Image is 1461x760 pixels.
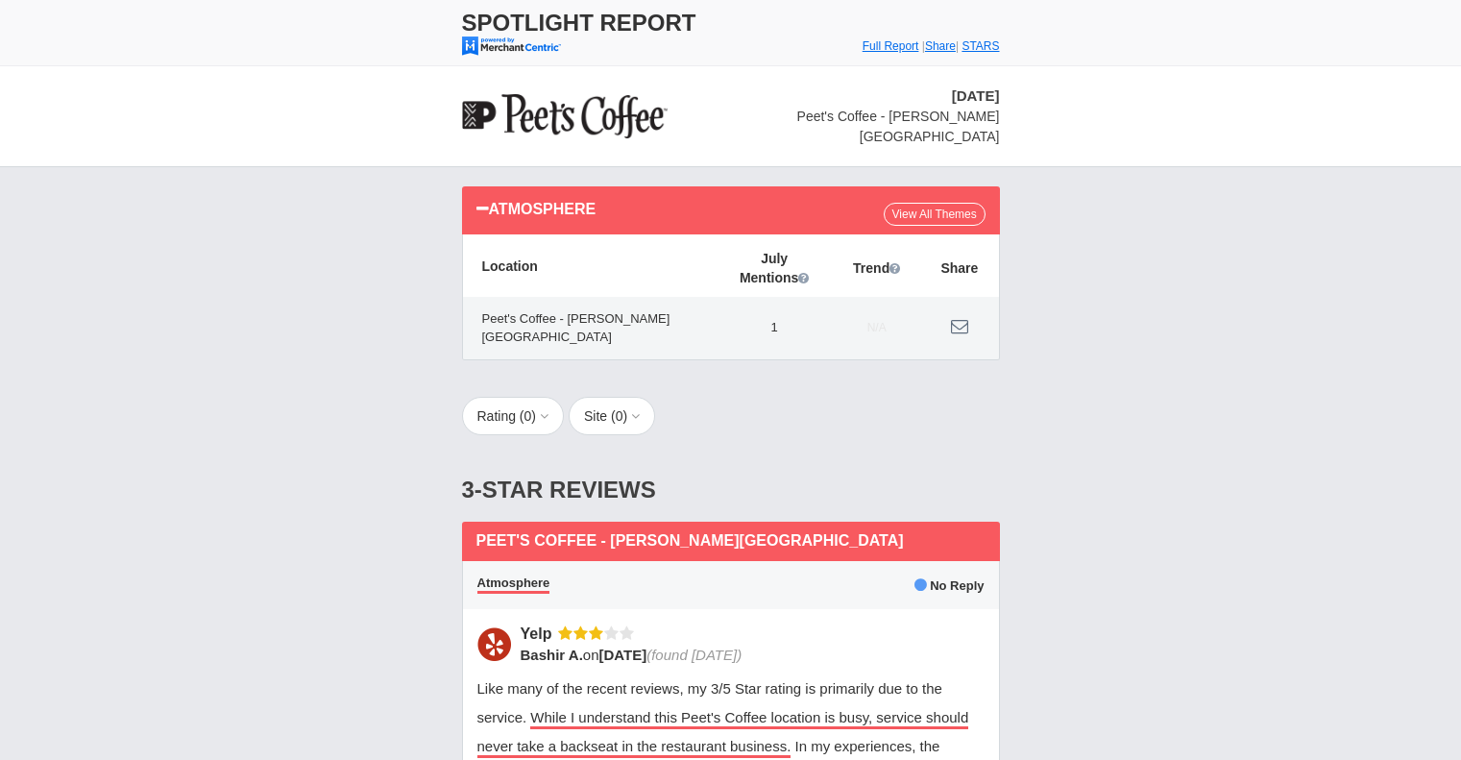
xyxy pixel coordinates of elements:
[853,258,900,278] span: Trend
[797,109,1000,144] span: Peet's Coffee - [PERSON_NAME][GEOGRAPHIC_DATA]
[477,576,550,594] span: Atmosphere
[521,624,559,644] div: Yelp
[524,408,532,424] span: 0
[473,303,707,354] span: Peet's Coffee - [PERSON_NAME][GEOGRAPHIC_DATA]
[462,458,1000,522] div: 3-Star Reviews
[646,647,742,663] span: (found [DATE])
[462,94,668,139] img: stars-peets-coffee-logo-50.png
[476,532,904,549] span: Peet's Coffee - [PERSON_NAME][GEOGRAPHIC_DATA]
[521,645,972,665] div: on
[884,203,986,226] a: View All Themes
[462,37,561,56] img: mc-powered-by-logo-103.png
[462,397,565,435] button: Rating (0)
[863,39,919,53] a: Full Report
[477,680,942,725] span: Like many of the recent reviews, my 3/5 Star rating is primarily due to the service.
[867,321,887,334] span: N/A
[598,647,646,663] span: [DATE]
[956,39,959,53] span: |
[914,578,984,593] span: No Reply
[716,297,833,359] td: 1
[962,39,999,53] a: STARS
[521,647,583,663] span: Bashir A.
[477,709,969,758] span: While I understand this Peet's Coffee location is busy, service should never take a backseat in t...
[477,627,511,661] img: Yelp
[476,195,884,221] div: Atmosphere
[920,234,998,297] th: Share
[740,249,809,287] span: July Mentions
[925,39,956,53] a: Share
[616,408,623,424] span: 0
[952,87,1000,104] span: [DATE]
[569,397,655,435] button: Site (0)
[463,234,717,297] th: Location
[922,39,925,53] span: |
